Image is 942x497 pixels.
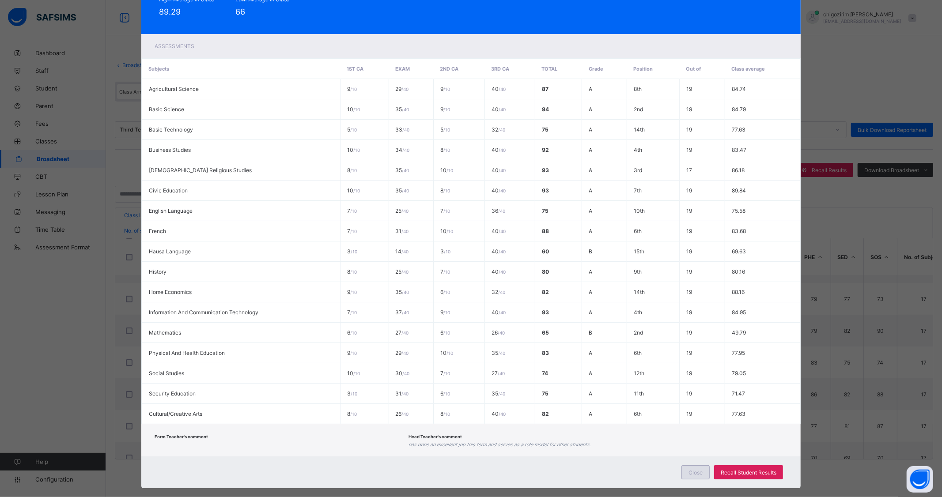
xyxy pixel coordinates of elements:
[347,187,360,194] span: 10
[443,188,450,193] span: / 10
[542,390,549,397] span: 75
[402,188,409,193] span: / 40
[440,350,453,356] span: 10
[395,66,410,72] span: EXAM
[396,289,409,295] span: 35
[634,309,642,316] span: 4th
[499,107,506,112] span: / 40
[402,87,409,92] span: / 40
[633,66,653,72] span: Position
[443,290,450,295] span: / 10
[634,268,642,275] span: 9th
[443,310,450,315] span: / 10
[149,106,184,113] span: Basic Science
[589,410,592,417] span: A
[498,391,505,396] span: / 40
[396,410,409,417] span: 26
[589,329,592,336] span: B
[396,309,409,316] span: 37
[396,228,409,234] span: 31
[396,147,410,153] span: 34
[498,330,505,335] span: / 40
[686,309,692,316] span: 19
[350,229,357,234] span: / 10
[149,187,188,194] span: Civic Education
[402,249,409,254] span: / 40
[634,248,644,255] span: 15th
[347,106,360,113] span: 10
[589,390,592,397] span: A
[686,147,692,153] span: 19
[499,87,506,92] span: / 40
[155,43,194,49] span: Assessments
[353,371,360,376] span: / 10
[498,208,505,214] span: / 40
[347,167,357,173] span: 8
[634,390,644,397] span: 11th
[350,208,357,214] span: / 10
[402,290,409,295] span: / 40
[350,168,357,173] span: / 10
[492,86,506,92] span: 40
[347,309,357,316] span: 7
[155,434,208,439] span: Form Teacher's comment
[444,249,450,254] span: / 10
[732,370,746,377] span: 79.05
[732,207,745,214] span: 75.58
[347,126,357,133] span: 5
[148,66,169,72] span: Subjects
[492,167,506,173] span: 40
[721,469,776,476] span: Recall Student Results
[499,269,506,275] span: / 40
[446,229,453,234] span: / 10
[440,147,450,153] span: 8
[492,147,506,153] span: 40
[589,66,603,72] span: Grade
[732,268,745,275] span: 80.16
[347,66,364,72] span: 1ST CA
[589,106,592,113] span: A
[634,228,642,234] span: 6th
[347,248,357,255] span: 3
[149,350,225,356] span: Physical And Health Education
[499,147,506,153] span: / 40
[732,228,746,234] span: 83.68
[498,371,505,376] span: / 40
[440,187,450,194] span: 8
[492,248,506,255] span: 40
[402,350,409,356] span: / 40
[634,147,642,153] span: 4th
[149,309,258,316] span: Information And Communication Technology
[542,309,549,316] span: 93
[443,208,450,214] span: / 10
[440,66,458,72] span: 2ND CA
[589,350,592,356] span: A
[732,248,746,255] span: 69.63
[440,228,453,234] span: 10
[440,289,450,295] span: 6
[149,329,181,336] span: Mathematics
[396,207,409,214] span: 25
[396,268,409,275] span: 25
[440,248,450,255] span: 3
[589,370,592,377] span: A
[409,434,462,439] span: Head Teacher's comment
[443,371,450,376] span: / 10
[542,370,548,377] span: 74
[589,207,592,214] span: A
[732,147,746,153] span: 83.47
[686,167,692,173] span: 17
[689,469,703,476] span: Close
[589,309,592,316] span: A
[542,187,549,194] span: 93
[732,390,745,397] span: 71.47
[396,370,410,377] span: 30
[498,290,505,295] span: / 40
[589,228,592,234] span: A
[499,249,506,254] span: / 40
[542,248,549,255] span: 60
[686,289,692,295] span: 19
[351,391,357,396] span: / 10
[440,390,450,397] span: 6
[589,268,592,275] span: A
